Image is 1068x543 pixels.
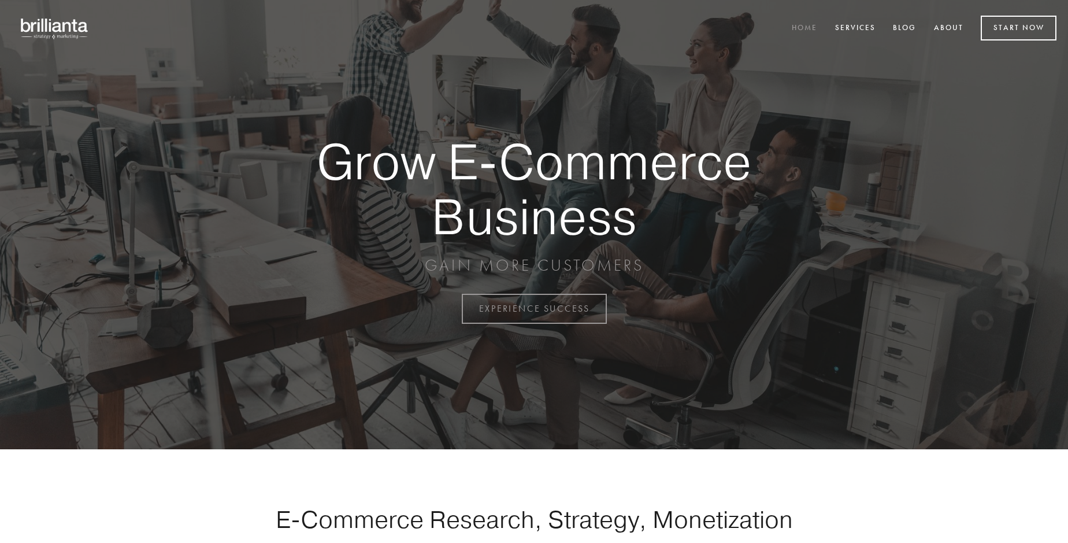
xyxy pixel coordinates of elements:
a: Services [828,19,883,38]
a: About [926,19,971,38]
a: Blog [885,19,924,38]
p: GAIN MORE CUSTOMERS [276,255,792,276]
h1: E-Commerce Research, Strategy, Monetization [239,505,829,534]
img: brillianta - research, strategy, marketing [12,12,98,45]
a: Start Now [981,16,1056,40]
strong: Grow E-Commerce Business [276,134,792,243]
a: Home [784,19,825,38]
a: EXPERIENCE SUCCESS [462,294,607,324]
